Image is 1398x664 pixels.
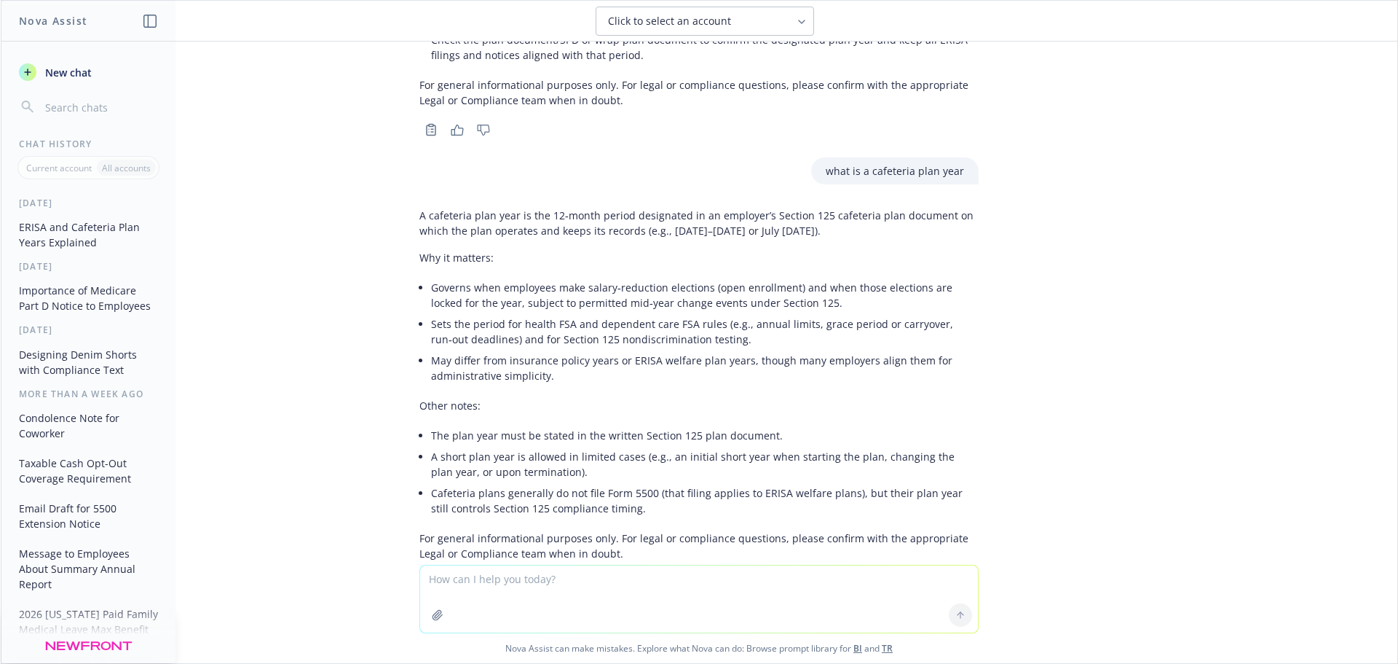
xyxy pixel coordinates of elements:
button: Message to Employees About Summary Annual Report [13,542,164,596]
p: For general informational purposes only. For legal or compliance questions, please confirm with t... [419,531,979,561]
button: Condolence Note for Coworker [13,406,164,445]
button: Taxable Cash Opt-Out Coverage Requirement [13,451,164,491]
div: Chat History [1,138,175,150]
p: Why it matters: [419,250,979,265]
p: For general informational purposes only. For legal or compliance questions, please confirm with t... [419,77,979,108]
div: More than a week ago [1,388,175,400]
li: Sets the period for health FSA and dependent care FSA rules (e.g., annual limits, grace period or... [431,313,979,350]
button: Email Draft for 5500 Extension Notice [13,496,164,536]
li: Check the plan document/SPD or wrap plan document to confirm the designated plan year and keep al... [431,29,979,66]
li: May differ from insurance policy years or ERISA welfare plan years, though many employers align t... [431,350,979,386]
li: A short plan year is allowed in limited cases (e.g., an initial short year when starting the plan... [431,446,979,483]
h1: Nova Assist [19,13,87,28]
li: The plan year must be stated in the written Section 125 plan document. [431,425,979,446]
a: TR [882,642,893,655]
li: Cafeteria plans generally do not file Form 5500 (that filing applies to ERISA welfare plans), but... [431,483,979,519]
p: Other notes: [419,398,979,413]
button: Importance of Medicare Part D Notice to Employees [13,278,164,318]
span: Nova Assist can make mistakes. Explore what Nova can do: Browse prompt library for and [7,633,1391,663]
button: ERISA and Cafeteria Plan Years Explained [13,215,164,254]
p: what is a cafeteria plan year [826,163,964,179]
button: Click to select an account [596,7,814,36]
input: Search chats [42,97,158,117]
button: Thumbs down [472,120,495,140]
button: 2026 [US_STATE] Paid Family Medical Leave Max Benefit [13,602,164,641]
span: Click to select an account [608,14,731,28]
li: Governs when employees make salary‑reduction elections (open enrollment) and when those elections... [431,277,979,313]
button: Designing Denim Shorts with Compliance Text [13,343,164,382]
div: [DATE] [1,324,175,336]
a: BI [853,642,862,655]
span: New chat [42,65,92,80]
button: New chat [13,59,164,85]
p: A cafeteria plan year is the 12‑month period designated in an employer’s Section 125 cafeteria pl... [419,208,979,238]
div: [DATE] [1,260,175,273]
p: All accounts [102,162,151,174]
p: Current account [26,162,92,174]
div: [DATE] [1,197,175,209]
svg: Copy to clipboard [424,123,438,136]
